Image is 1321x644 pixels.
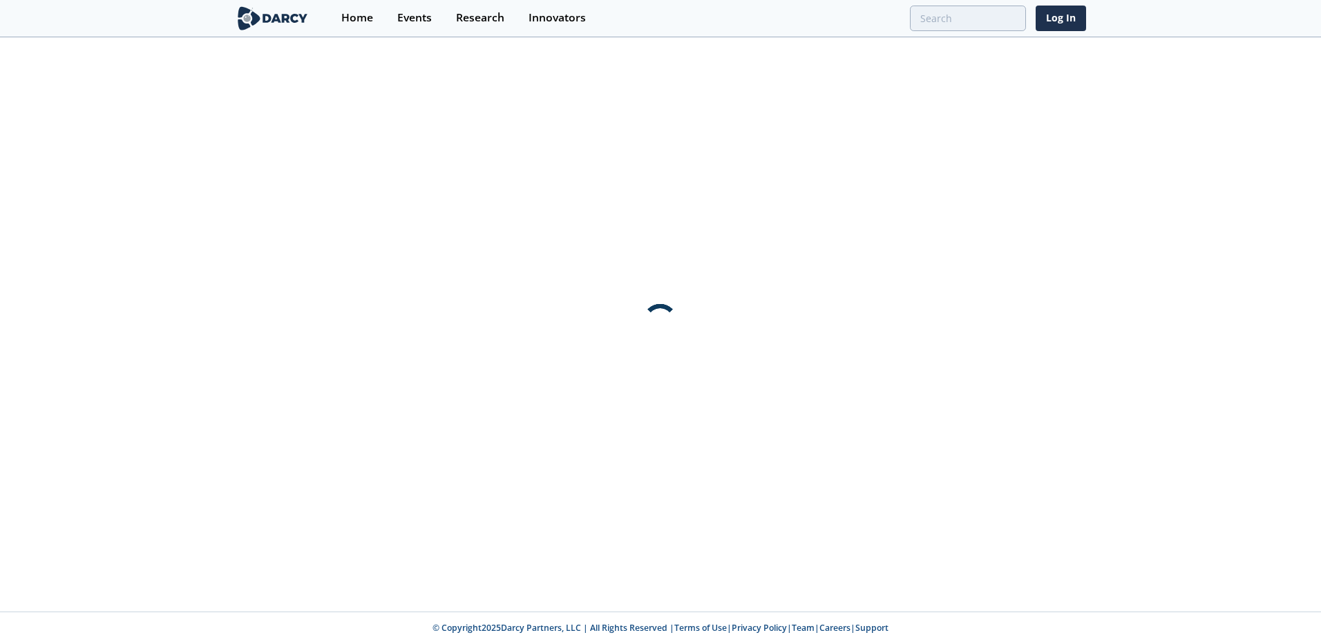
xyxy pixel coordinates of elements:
div: Home [341,12,373,23]
a: Careers [819,622,850,634]
div: Events [397,12,432,23]
img: logo-wide.svg [235,6,310,30]
a: Log In [1036,6,1086,31]
p: © Copyright 2025 Darcy Partners, LLC | All Rights Reserved | | | | | [149,622,1172,634]
a: Terms of Use [674,622,727,634]
a: Team [792,622,815,634]
div: Innovators [529,12,586,23]
a: Support [855,622,888,634]
div: Research [456,12,504,23]
a: Privacy Policy [732,622,787,634]
input: Advanced Search [910,6,1026,31]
